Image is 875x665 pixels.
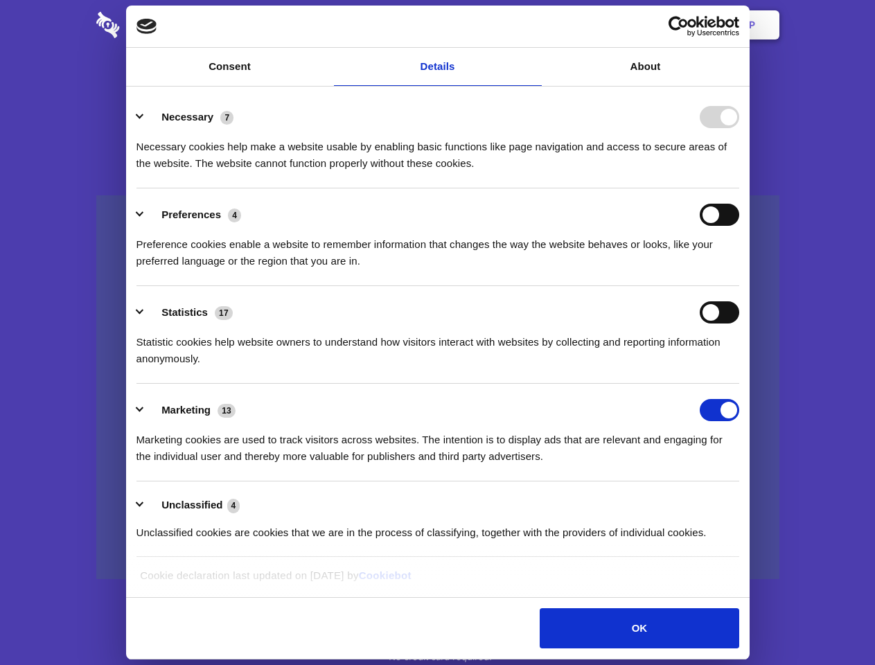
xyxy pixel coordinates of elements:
a: Cookiebot [359,569,412,581]
span: 4 [228,209,241,222]
h1: Eliminate Slack Data Loss. [96,62,779,112]
h4: Auto-redaction of sensitive data, encrypted data sharing and self-destructing private chats. Shar... [96,126,779,172]
a: Login [628,3,689,46]
div: Necessary cookies help make a website usable by enabling basic functions like page navigation and... [136,128,739,172]
span: 17 [215,306,233,320]
span: 4 [227,499,240,513]
a: Consent [126,48,334,86]
a: Details [334,48,542,86]
span: 13 [218,404,236,418]
iframe: Drift Widget Chat Controller [806,596,858,648]
img: logo [136,19,157,34]
button: OK [540,608,739,648]
button: Marketing (13) [136,399,245,421]
label: Necessary [161,111,213,123]
div: Statistic cookies help website owners to understand how visitors interact with websites by collec... [136,323,739,367]
button: Unclassified (4) [136,497,249,514]
button: Necessary (7) [136,106,242,128]
label: Marketing [161,404,211,416]
div: Marketing cookies are used to track visitors across websites. The intention is to display ads tha... [136,421,739,465]
label: Statistics [161,306,208,318]
a: About [542,48,750,86]
a: Wistia video thumbnail [96,195,779,580]
img: logo-wordmark-white-trans-d4663122ce5f474addd5e946df7df03e33cb6a1c49d2221995e7729f52c070b2.svg [96,12,215,38]
div: Preference cookies enable a website to remember information that changes the way the website beha... [136,226,739,269]
div: Unclassified cookies are cookies that we are in the process of classifying, together with the pro... [136,514,739,541]
a: Usercentrics Cookiebot - opens in a new window [618,16,739,37]
span: 7 [220,111,233,125]
label: Preferences [161,209,221,220]
button: Statistics (17) [136,301,242,323]
a: Contact [562,3,626,46]
a: Pricing [407,3,467,46]
button: Preferences (4) [136,204,250,226]
div: Cookie declaration last updated on [DATE] by [130,567,745,594]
